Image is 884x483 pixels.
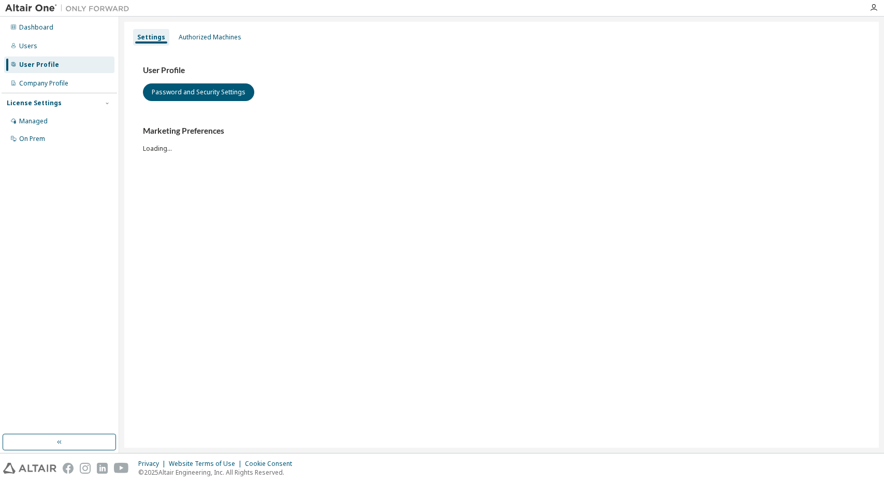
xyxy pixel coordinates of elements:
[80,463,91,474] img: instagram.svg
[245,460,298,468] div: Cookie Consent
[5,3,135,13] img: Altair One
[138,468,298,477] p: © 2025 Altair Engineering, Inc. All Rights Reserved.
[19,61,59,69] div: User Profile
[114,463,129,474] img: youtube.svg
[179,33,241,41] div: Authorized Machines
[143,65,860,76] h3: User Profile
[19,117,48,125] div: Managed
[7,99,62,107] div: License Settings
[19,42,37,50] div: Users
[63,463,74,474] img: facebook.svg
[138,460,169,468] div: Privacy
[97,463,108,474] img: linkedin.svg
[143,126,860,152] div: Loading...
[19,79,68,88] div: Company Profile
[143,83,254,101] button: Password and Security Settings
[19,135,45,143] div: On Prem
[19,23,53,32] div: Dashboard
[137,33,165,41] div: Settings
[143,126,860,136] h3: Marketing Preferences
[169,460,245,468] div: Website Terms of Use
[3,463,56,474] img: altair_logo.svg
